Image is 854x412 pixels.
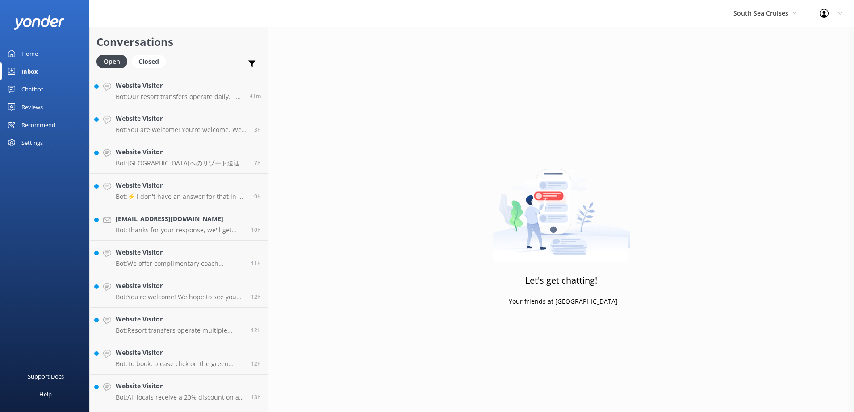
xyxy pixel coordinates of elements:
[251,393,261,401] span: Sep 17 2025 07:42pm (UTC +12:00) Pacific/Auckland
[505,297,618,306] p: - Your friends at [GEOGRAPHIC_DATA]
[21,134,43,152] div: Settings
[116,114,247,124] h4: Website Visitor
[90,207,268,241] a: [EMAIL_ADDRESS][DOMAIN_NAME]Bot:Thanks for your response, we'll get back to you as soon as we can...
[96,55,127,68] div: Open
[116,281,244,291] h4: Website Visitor
[116,126,247,134] p: Bot: You are welcome! You're welcome. We hope to see you soon!
[250,92,261,100] span: Sep 18 2025 08:59am (UTC +12:00) Pacific/Auckland
[90,341,268,375] a: Website VisitorBot:To book, please click on the green Book Now button on our website and follow t...
[254,193,261,200] span: Sep 18 2025 12:32am (UTC +12:00) Pacific/Auckland
[96,33,261,50] h2: Conversations
[132,55,166,68] div: Closed
[116,293,244,301] p: Bot: You're welcome! We hope to see you soon!
[251,326,261,334] span: Sep 17 2025 09:23pm (UTC +12:00) Pacific/Auckland
[116,247,244,257] h4: Website Visitor
[21,98,43,116] div: Reviews
[90,308,268,341] a: Website VisitorBot:Resort transfers operate multiple times a day, every day, departing from [GEOG...
[251,226,261,234] span: Sep 17 2025 11:04pm (UTC +12:00) Pacific/Auckland
[116,393,244,401] p: Bot: All locals receive a 20% discount on all Day Trip prices compared to the standard pricing fo...
[251,260,261,267] span: Sep 17 2025 09:49pm (UTC +12:00) Pacific/Auckland
[21,62,38,80] div: Inbox
[13,15,65,30] img: yonder-white-logo.png
[116,181,247,190] h4: Website Visitor
[116,326,244,334] p: Bot: Resort transfers operate multiple times a day, every day, departing from [GEOGRAPHIC_DATA] a...
[525,273,597,288] h3: Let's get chatting!
[254,159,261,167] span: Sep 18 2025 02:19am (UTC +12:00) Pacific/Auckland
[90,140,268,174] a: Website VisitorBot:[GEOGRAPHIC_DATA]へのリゾート送迎の料金については、以下のリンクからご確認いただけます: [URL][DOMAIN_NAME].7h
[116,193,247,201] p: Bot: ⚡ I don't have an answer for that in my knowledge base. Please try and rephrase your questio...
[28,367,64,385] div: Support Docs
[39,385,52,403] div: Help
[251,293,261,301] span: Sep 17 2025 09:23pm (UTC +12:00) Pacific/Auckland
[116,226,244,234] p: Bot: Thanks for your response, we'll get back to you as soon as we can during opening hours.
[21,45,38,62] div: Home
[90,241,268,274] a: Website VisitorBot:We offer complimentary coach transfers to and from [GEOGRAPHIC_DATA] and [GEOG...
[21,80,43,98] div: Chatbot
[251,360,261,367] span: Sep 17 2025 09:01pm (UTC +12:00) Pacific/Auckland
[116,147,247,157] h4: Website Visitor
[90,74,268,107] a: Website VisitorBot:Our resort transfers operate daily. To view the resort transfer schedule, plea...
[90,274,268,308] a: Website VisitorBot:You're welcome! We hope to see you soon!12h
[116,81,243,91] h4: Website Visitor
[116,314,244,324] h4: Website Visitor
[733,9,788,17] span: South Sea Cruises
[116,348,244,358] h4: Website Visitor
[116,360,244,368] p: Bot: To book, please click on the green Book Now button on our website and follow the prompts. Yo...
[90,107,268,140] a: Website VisitorBot:You are welcome! You're welcome. We hope to see you soon!3h
[492,150,630,262] img: artwork of a man stealing a conversation from at giant smartphone
[90,375,268,408] a: Website VisitorBot:All locals receive a 20% discount on all Day Trip prices compared to the stand...
[116,260,244,268] p: Bot: We offer complimentary coach transfers to and from [GEOGRAPHIC_DATA] and [GEOGRAPHIC_DATA] h...
[96,56,132,66] a: Open
[132,56,170,66] a: Closed
[116,159,247,167] p: Bot: [GEOGRAPHIC_DATA]へのリゾート送迎の料金については、以下のリンクからご確認いただけます: [URL][DOMAIN_NAME].
[116,93,243,101] p: Bot: Our resort transfers operate daily. To view the resort transfer schedule, please visit [URL]...
[116,381,244,391] h4: Website Visitor
[90,174,268,207] a: Website VisitorBot:⚡ I don't have an answer for that in my knowledge base. Please try and rephras...
[254,126,261,133] span: Sep 18 2025 05:51am (UTC +12:00) Pacific/Auckland
[116,214,244,224] h4: [EMAIL_ADDRESS][DOMAIN_NAME]
[21,116,55,134] div: Recommend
